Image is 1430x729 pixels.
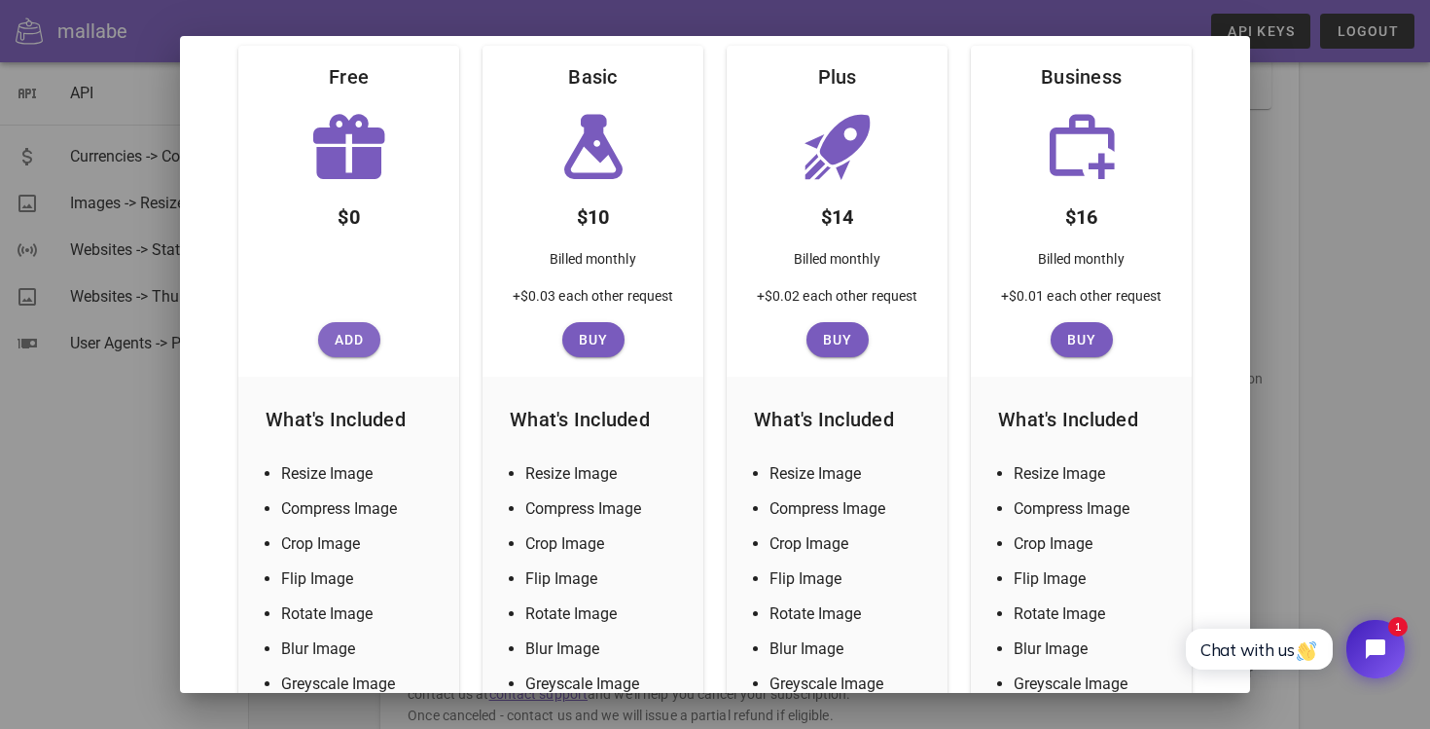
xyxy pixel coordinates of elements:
li: Rotate Image [281,602,440,626]
div: $16 [1050,186,1114,240]
div: Free [313,46,384,108]
li: Resize Image [281,462,440,486]
li: Rotate Image [525,602,684,626]
div: Plus [803,46,873,108]
span: Buy [814,332,861,347]
li: Compress Image [769,497,928,521]
div: +$0.01 each other request [985,285,1178,322]
div: Business [1025,46,1137,108]
li: Greyscale Image [1014,673,1172,696]
li: Compress Image [525,497,684,521]
div: +$0.02 each other request [741,285,934,322]
li: Rotate Image [1014,602,1172,626]
button: Buy [562,322,625,357]
div: What's Included [494,388,692,451]
li: Blur Image [1014,638,1172,661]
div: Basic [553,46,632,108]
button: Buy [806,322,869,357]
div: What's Included [983,388,1180,451]
li: Flip Image [525,567,684,591]
span: Buy [1058,332,1105,347]
li: Flip Image [769,567,928,591]
div: Billed monthly [534,240,651,285]
span: Buy [570,332,617,347]
li: Compress Image [281,497,440,521]
li: Greyscale Image [769,673,928,696]
li: Flip Image [281,567,440,591]
div: What's Included [250,388,447,451]
iframe: Tidio Chat [1164,603,1421,695]
button: Add [318,322,380,357]
li: Crop Image [769,532,928,556]
div: +$0.03 each other request [497,285,690,322]
div: Billed monthly [1022,240,1139,285]
button: Buy [1051,322,1113,357]
li: Blur Image [525,638,684,661]
div: What's Included [738,388,936,451]
li: Crop Image [281,532,440,556]
li: Crop Image [525,532,684,556]
li: Crop Image [1014,532,1172,556]
span: Add [326,332,373,347]
li: Rotate Image [769,602,928,626]
li: Resize Image [1014,462,1172,486]
div: $0 [322,186,375,240]
li: Greyscale Image [525,673,684,696]
li: Blur Image [281,638,440,661]
li: Resize Image [769,462,928,486]
div: Billed monthly [778,240,895,285]
li: Compress Image [1014,497,1172,521]
li: Greyscale Image [281,673,440,696]
div: $14 [805,186,870,240]
div: $10 [561,186,626,240]
li: Resize Image [525,462,684,486]
li: Blur Image [769,638,928,661]
li: Flip Image [1014,567,1172,591]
